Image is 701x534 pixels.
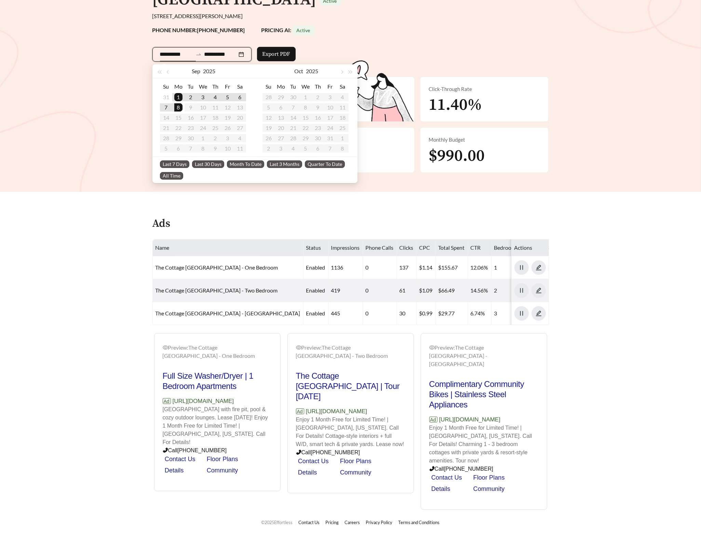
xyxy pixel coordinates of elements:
td: $1.14 [417,256,436,279]
th: Clicks [397,239,417,256]
th: Total Spent [436,239,468,256]
span: swap-right [196,51,202,57]
a: Careers [345,520,360,525]
td: 3 [491,302,535,325]
button: Oct [294,64,303,78]
button: pause [514,306,529,321]
td: 12.06% [468,256,491,279]
div: 8 [174,103,183,112]
td: 2025-09-01 [172,92,185,102]
span: Month To Date [227,160,264,168]
td: 2025-09-06 [234,92,246,102]
th: Name [153,239,304,256]
td: 2025-09-05 [221,92,234,102]
td: $0.99 [417,302,436,325]
td: 2025-09-03 [197,92,209,102]
th: Actions [512,239,549,256]
td: 30 [397,302,417,325]
strong: PRICING AI: [261,27,314,33]
td: 0 [363,279,397,302]
span: enabled [306,287,325,294]
td: 14.56% [468,279,491,302]
button: edit [531,283,546,298]
p: Enjoy 1 Month Free for Limited Time! | [GEOGRAPHIC_DATA], [US_STATE]. Call For Details! Charming ... [429,424,539,465]
th: Tu [185,81,197,92]
span: Last 30 Days [192,160,224,168]
span: to [196,51,202,57]
td: $29.77 [436,302,468,325]
div: Monthly Budget [429,136,540,144]
a: Details [431,485,450,492]
div: 7 [162,103,170,112]
span: enabled [306,310,325,316]
span: Last 3 Months [267,160,302,168]
th: Sa [336,81,349,92]
a: Community [473,485,505,492]
th: Phone Calls [363,239,397,256]
span: 11.40% [429,95,482,115]
span: pause [515,264,528,271]
button: pause [514,283,529,298]
a: Terms and Conditions [399,520,440,525]
span: enabled [306,264,325,271]
span: edit [532,264,545,271]
span: phone [429,466,435,471]
button: edit [531,260,546,275]
a: Contact Us [431,474,462,481]
span: Quarter To Date [305,160,345,168]
span: CTR [471,244,481,251]
span: Last 7 Days [160,160,189,168]
h2: Complimentary Community Bikes | Stainless Steel Appliances [429,379,539,410]
th: Mo [275,81,287,92]
td: 0 [363,256,397,279]
td: 137 [397,256,417,279]
h4: Ads [152,218,171,230]
td: 2 [491,279,535,302]
th: Fr [324,81,336,92]
span: Active [297,27,310,33]
span: pause [515,287,528,294]
td: 2025-09-08 [172,102,185,113]
td: 2025-09-04 [209,92,221,102]
div: 31 [162,93,170,101]
div: 5 [224,93,232,101]
div: 4 [211,93,219,101]
a: The Cottage [GEOGRAPHIC_DATA] - [GEOGRAPHIC_DATA] [156,310,300,316]
th: Su [262,81,275,92]
a: Privacy Policy [366,520,393,525]
button: pause [514,260,529,275]
button: 2025 [203,64,215,78]
th: We [197,81,209,92]
span: Export PDF [262,50,290,58]
button: Export PDF [257,47,296,61]
a: Contact Us [299,520,320,525]
td: 2025-09-07 [160,102,172,113]
span: pause [515,310,528,316]
a: edit [531,264,546,271]
td: 2025-08-31 [160,92,172,102]
th: Bedroom Count [491,239,535,256]
div: Click-Through Rate [429,85,540,93]
td: $1.09 [417,279,436,302]
span: © 2025 Effortless [261,520,293,525]
div: 2 [187,93,195,101]
td: 6.74% [468,302,491,325]
th: Fr [221,81,234,92]
a: edit [531,310,546,316]
th: Tu [287,81,299,92]
div: [STREET_ADDRESS][PERSON_NAME] [152,12,549,20]
p: [URL][DOMAIN_NAME] [429,415,539,424]
th: Sa [234,81,246,92]
div: 3 [199,93,207,101]
span: $990.00 [429,146,485,166]
td: 2025-09-02 [185,92,197,102]
th: Th [209,81,221,92]
p: Call [PHONE_NUMBER] [429,465,539,473]
button: Sep [192,64,200,78]
button: 2025 [306,64,318,78]
th: Mo [172,81,185,92]
td: 1136 [328,256,363,279]
td: 445 [328,302,363,325]
th: Su [160,81,172,92]
div: 6 [236,93,244,101]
